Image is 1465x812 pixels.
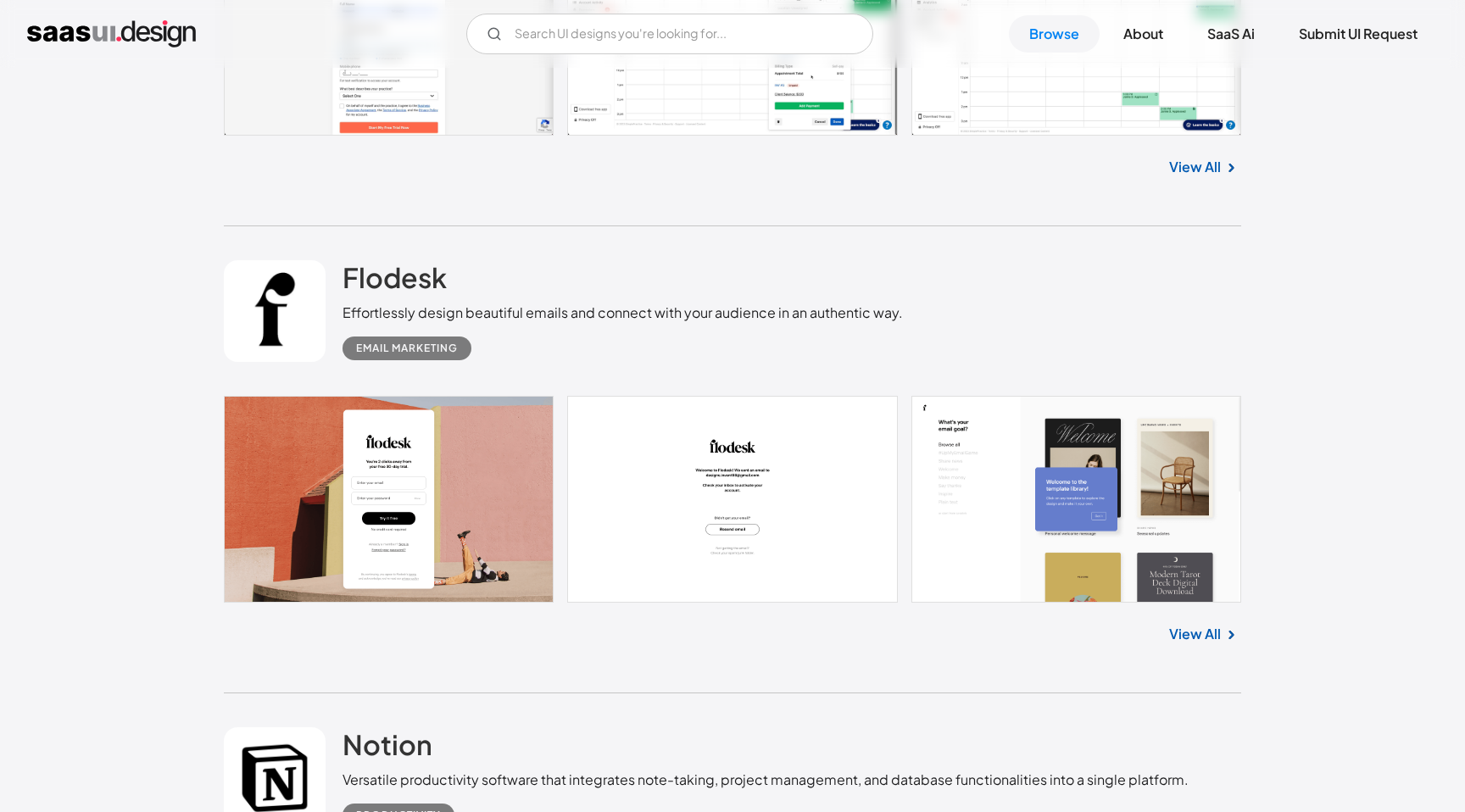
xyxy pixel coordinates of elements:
a: About [1103,15,1184,53]
h2: Notion [343,727,432,761]
a: home [27,20,196,47]
a: Submit UI Request [1278,15,1438,53]
a: View All [1169,157,1221,177]
a: SaaS Ai [1187,15,1275,53]
div: Versatile productivity software that integrates note-taking, project management, and database fun... [343,770,1189,790]
form: Email Form [466,14,873,54]
a: View All [1169,624,1221,644]
a: Flodesk [343,260,447,303]
div: Email Marketing [356,338,458,359]
a: Notion [343,727,432,770]
h2: Flodesk [343,260,447,294]
input: Search UI designs you're looking for... [466,14,873,54]
a: Browse [1009,15,1100,53]
div: Effortlessly design beautiful emails and connect with your audience in an authentic way. [343,303,903,323]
